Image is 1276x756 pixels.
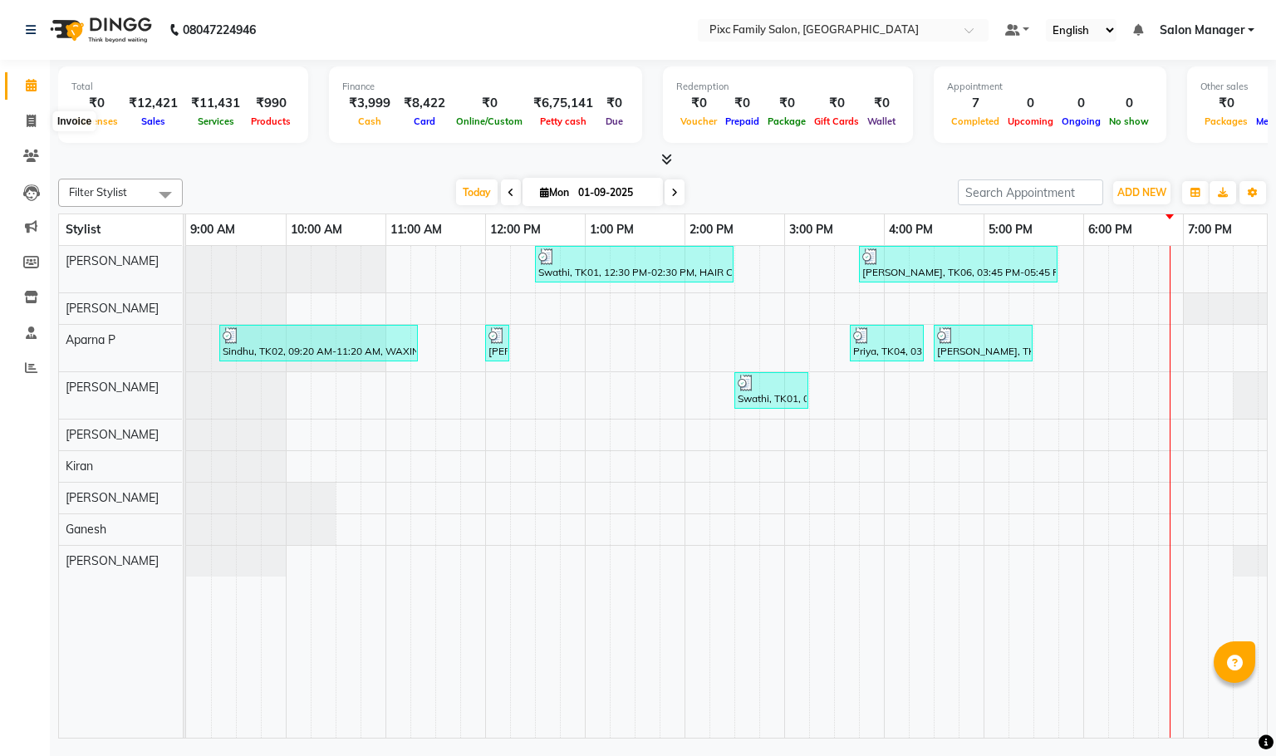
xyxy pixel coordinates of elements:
[1160,22,1244,39] span: Salon Manager
[122,94,184,113] div: ₹12,421
[810,94,863,113] div: ₹0
[66,459,93,474] span: Kiran
[452,94,527,113] div: ₹0
[66,222,101,237] span: Stylist
[1113,181,1170,204] button: ADD NEW
[984,218,1037,242] a: 5:00 PM
[53,111,96,131] div: Invoice
[763,94,810,113] div: ₹0
[66,490,159,505] span: [PERSON_NAME]
[536,115,591,127] span: Petty cash
[885,218,937,242] a: 4:00 PM
[66,332,115,347] span: Aparna P
[410,115,439,127] span: Card
[863,115,900,127] span: Wallet
[1184,218,1236,242] a: 7:00 PM
[1084,218,1136,242] a: 6:00 PM
[456,179,498,205] span: Today
[1105,115,1153,127] span: No show
[66,301,159,316] span: [PERSON_NAME]
[851,327,922,359] div: Priya, TK04, 03:40 PM-04:25 PM, WAXING COMBO GOLD (999) (₹999)
[66,253,159,268] span: [PERSON_NAME]
[935,327,1031,359] div: [PERSON_NAME], TK05, 04:30 PM-05:30 PM, THREADING - EYEBROWS (₹58),THREADING - UPPER LIP (₹40),HA...
[66,553,159,568] span: [PERSON_NAME]
[721,94,763,113] div: ₹0
[785,218,837,242] a: 3:00 PM
[221,327,416,359] div: Sindhu, TK02, 09:20 AM-11:20 AM, WAXING SERVICES - GOLD WAX FULL ARMS (₹483),WAXING SERVICES - GO...
[1105,94,1153,113] div: 0
[342,80,629,94] div: Finance
[183,7,256,53] b: 08047224946
[247,94,295,113] div: ₹990
[486,218,545,242] a: 12:00 PM
[71,80,295,94] div: Total
[536,186,573,199] span: Mon
[676,94,721,113] div: ₹0
[69,185,127,199] span: Filter Stylist
[721,115,763,127] span: Prepaid
[66,522,106,537] span: Ganesh
[863,94,900,113] div: ₹0
[810,115,863,127] span: Gift Cards
[66,380,159,395] span: [PERSON_NAME]
[397,94,452,113] div: ₹8,422
[287,218,346,242] a: 10:00 AM
[676,115,721,127] span: Voucher
[685,218,738,242] a: 2:00 PM
[527,94,600,113] div: ₹6,75,141
[763,115,810,127] span: Package
[601,115,627,127] span: Due
[247,115,295,127] span: Products
[1004,94,1058,113] div: 0
[537,248,732,280] div: Swathi, TK01, 12:30 PM-02:30 PM, HAIR COLOR - GLOBAL HIGHLIGHTS (S)
[386,218,446,242] a: 11:00 AM
[958,179,1103,205] input: Search Appointment
[1117,186,1166,199] span: ADD NEW
[947,94,1004,113] div: 7
[186,218,239,242] a: 9:00 AM
[354,115,385,127] span: Cash
[452,115,527,127] span: Online/Custom
[71,94,122,113] div: ₹0
[487,327,508,359] div: [PERSON_NAME], TK03, 12:00 PM-12:15 PM, THREADING - EYEBROWS (₹58)
[676,80,900,94] div: Redemption
[573,180,656,205] input: 2025-09-01
[736,375,807,406] div: Swathi, TK01, 02:30 PM-03:15 PM, WAXING SERVICES - GOLD WAX FULL ARMS (₹483),HAIRCUT AND STYLE - ...
[1200,115,1252,127] span: Packages
[42,7,156,53] img: logo
[600,94,629,113] div: ₹0
[947,115,1004,127] span: Completed
[194,115,238,127] span: Services
[1058,115,1105,127] span: Ongoing
[1200,94,1252,113] div: ₹0
[586,218,638,242] a: 1:00 PM
[137,115,169,127] span: Sales
[861,248,1056,280] div: [PERSON_NAME], TK06, 03:45 PM-05:45 PM, HAIR COLOR - GLOBAL HIGHLIGHTS (L) (₹5599)
[184,94,247,113] div: ₹11,431
[342,94,397,113] div: ₹3,999
[947,80,1153,94] div: Appointment
[1004,115,1058,127] span: Upcoming
[66,427,159,442] span: [PERSON_NAME]
[1058,94,1105,113] div: 0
